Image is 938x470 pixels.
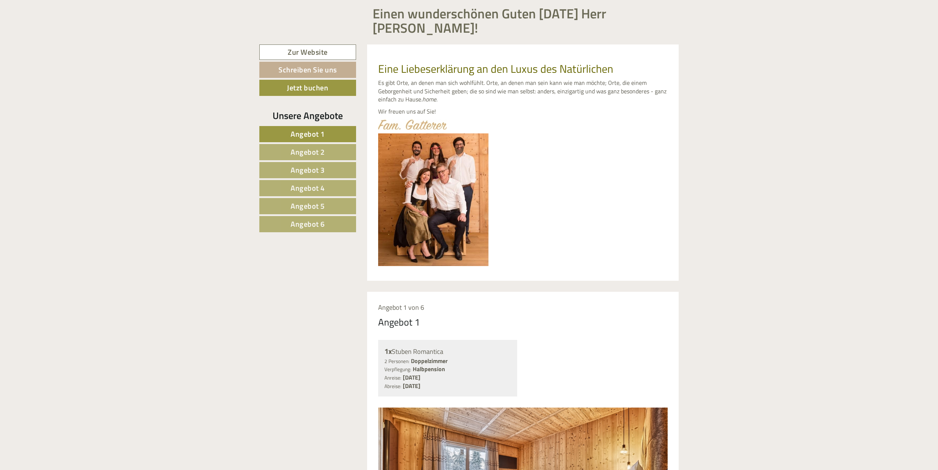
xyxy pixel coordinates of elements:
img: image [378,133,488,266]
span: Angebot 4 [291,182,325,194]
p: Es gibt Orte, an denen man sich wohlfühlt. Orte, an denen man sein kann wie man möchte; Orte, die... [378,79,668,104]
small: 2 Personen: [384,358,409,365]
a: Schreiben Sie uns [259,62,356,78]
span: Angebot 6 [291,218,325,230]
b: [DATE] [403,381,420,390]
span: Angebot 5 [291,200,325,212]
span: Eine Liebeserklärung an den Luxus des Natürlichen [378,60,613,77]
a: Zur Website [259,44,356,60]
p: Wir freuen uns auf Sie! [378,107,668,116]
img: image [378,119,447,130]
b: 1x [384,345,392,357]
div: Unsere Angebote [259,109,356,122]
b: Halbpension [413,365,445,373]
b: [DATE] [403,373,420,382]
a: Jetzt buchen [259,80,356,96]
div: Angebot 1 [378,315,420,329]
span: Angebot 3 [291,164,325,176]
span: Angebot 1 [291,128,325,140]
h1: Einen wunderschönen Guten [DATE] Herr [PERSON_NAME]! [373,6,674,35]
small: Verpflegung: [384,366,411,373]
em: home. [422,95,437,104]
span: Angebot 2 [291,146,325,158]
small: Anreise: [384,374,401,381]
b: Doppelzimmer [411,356,448,365]
div: Stuben Romantica [384,346,511,357]
span: Angebot 1 von 6 [378,302,424,312]
small: Abreise: [384,383,401,390]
